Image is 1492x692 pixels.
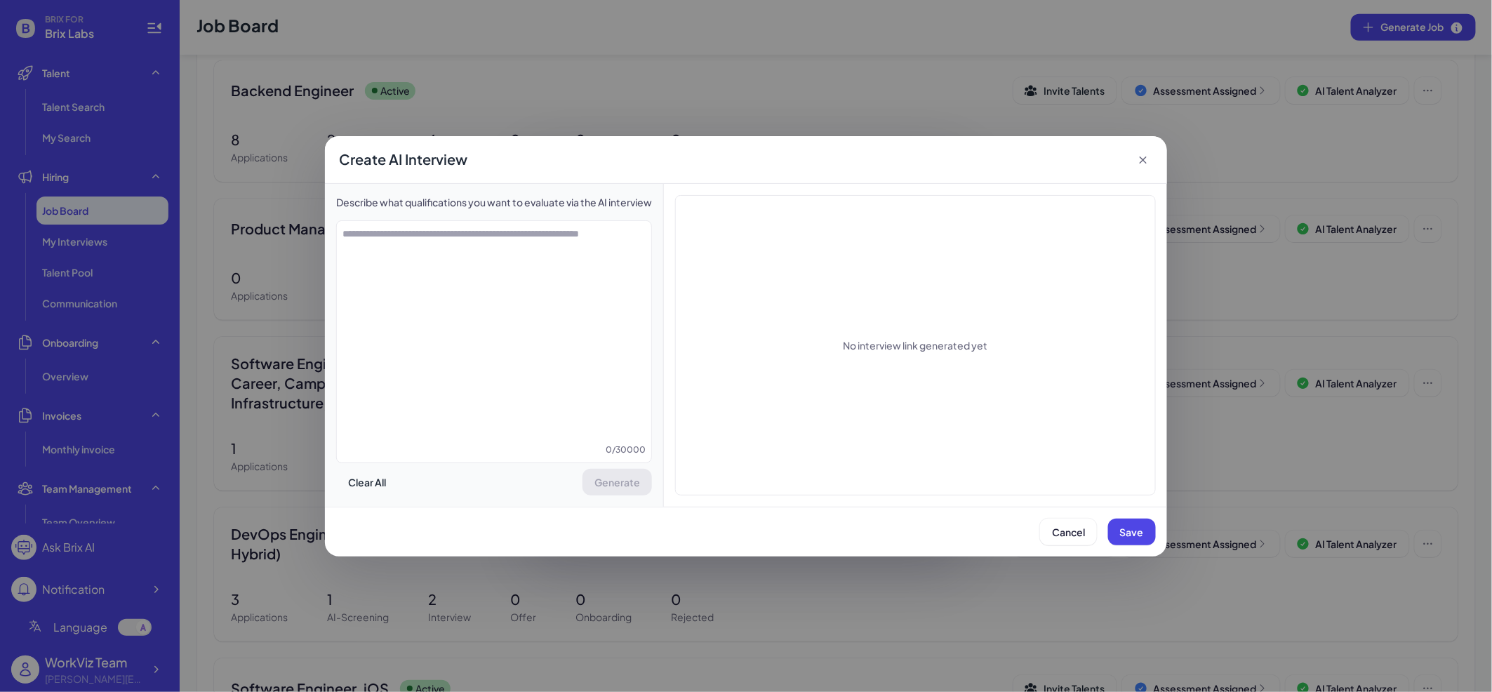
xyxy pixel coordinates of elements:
[336,469,398,495] button: Clear All
[1108,519,1156,545] button: Save
[1120,526,1144,538] span: Save
[337,443,651,457] div: 0 / 30000
[348,476,386,488] span: Clear All
[336,195,652,209] div: Describe what qualifications you want to evaluate via the AI interview
[1052,526,1085,538] span: Cancel
[339,149,467,169] span: Create AI Interview
[1040,519,1097,545] button: Cancel
[844,338,988,352] span: No interview link generated yet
